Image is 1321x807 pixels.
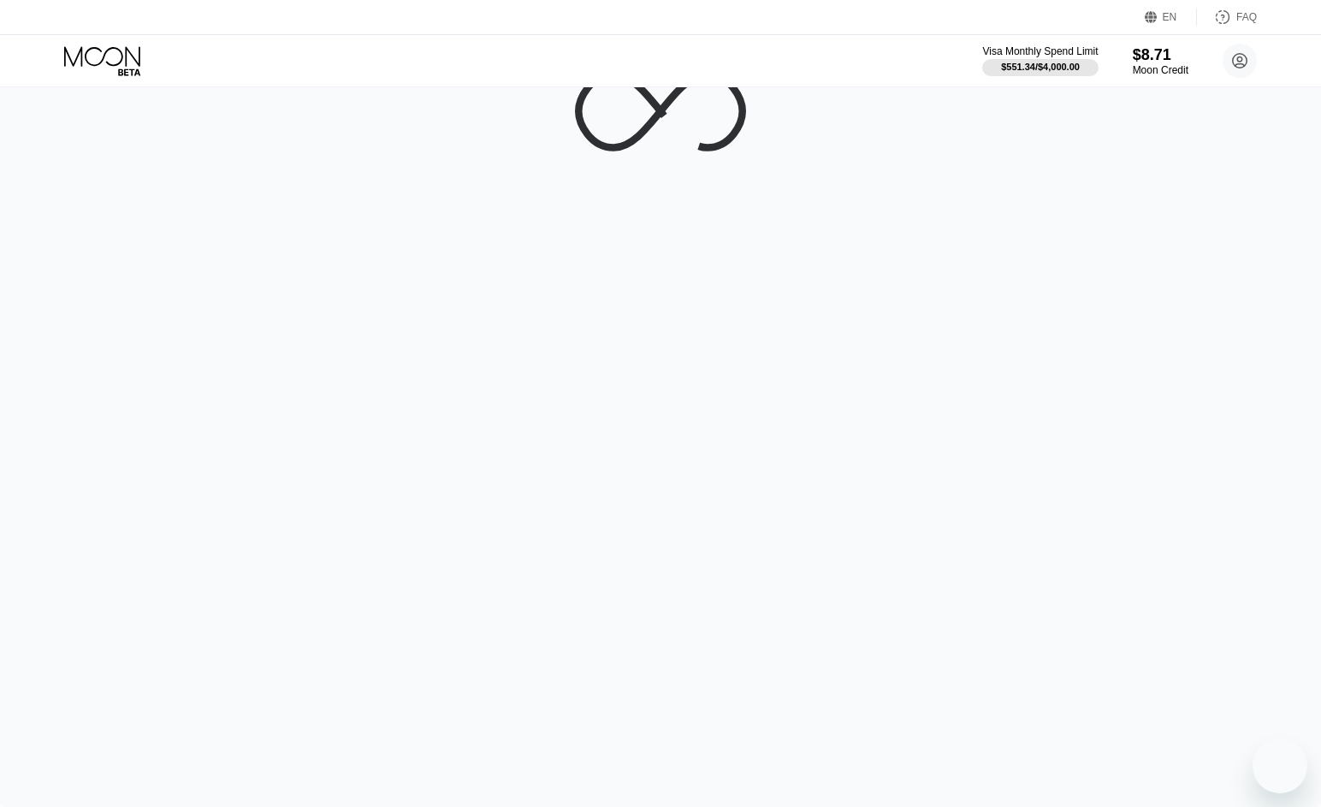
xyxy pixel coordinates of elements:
div: Visa Monthly Spend Limit$551.34/$4,000.00 [982,45,1098,76]
div: $8.71 [1133,46,1188,64]
div: $8.71Moon Credit [1133,46,1188,76]
div: EN [1163,11,1177,23]
iframe: Schaltfläche zum Öffnen des Messaging-Fensters [1253,739,1307,793]
div: Moon Credit [1133,64,1188,76]
div: FAQ [1236,11,1257,23]
div: FAQ [1197,9,1257,26]
div: EN [1145,9,1197,26]
div: $551.34 / $4,000.00 [1001,62,1080,72]
div: Visa Monthly Spend Limit [982,45,1098,57]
